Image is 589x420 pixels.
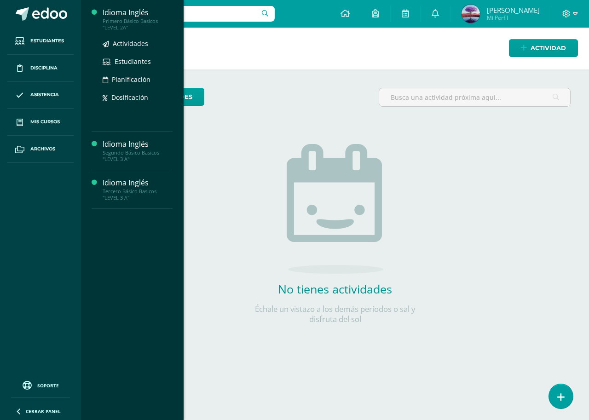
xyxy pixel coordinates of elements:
input: Busca una actividad próxima aquí... [379,88,570,106]
a: Mis cursos [7,109,74,136]
h1: Actividades [92,28,578,69]
div: Segundo Básico Basicos "LEVEL 3 A" [103,150,173,162]
a: Asistencia [7,82,74,109]
img: no_activities.png [287,144,383,274]
div: Tercero Básico Basicos "LEVEL 3 A" [103,188,173,201]
img: b26ecf60efbf93846e8d21fef1a28423.png [462,5,480,23]
span: Cerrar panel [26,408,61,414]
span: Soporte [37,382,59,389]
a: Estudiantes [7,28,74,55]
span: Asistencia [30,91,59,98]
h2: No tienes actividades [243,281,427,297]
span: Estudiantes [115,57,151,66]
a: Planificación [103,74,173,85]
a: Idioma InglésTercero Básico Basicos "LEVEL 3 A" [103,178,173,201]
span: Estudiantes [30,37,64,45]
span: Planificación [112,75,150,84]
a: Archivos [7,136,74,163]
span: Mis cursos [30,118,60,126]
div: Idioma Inglés [103,139,173,150]
a: Idioma InglésSegundo Básico Basicos "LEVEL 3 A" [103,139,173,162]
span: Disciplina [30,64,58,72]
p: Échale un vistazo a los demás períodos o sal y disfruta del sol [243,304,427,324]
span: Dosificación [111,93,148,102]
a: Estudiantes [103,56,173,67]
div: Primero Básico Basicos "LEVEL 2A" [103,18,173,31]
div: Idioma Inglés [103,178,173,188]
span: Actividad [531,40,566,57]
a: Actividad [509,39,578,57]
div: Idioma Inglés [103,7,173,18]
span: Actividades [113,39,148,48]
a: Disciplina [7,55,74,82]
a: Dosificación [103,92,173,103]
span: Archivos [30,145,55,153]
a: Idioma InglésPrimero Básico Basicos "LEVEL 2A" [103,7,173,31]
a: Actividades [103,38,173,49]
a: Soporte [11,379,70,391]
span: Mi Perfil [487,14,540,22]
span: [PERSON_NAME] [487,6,540,15]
